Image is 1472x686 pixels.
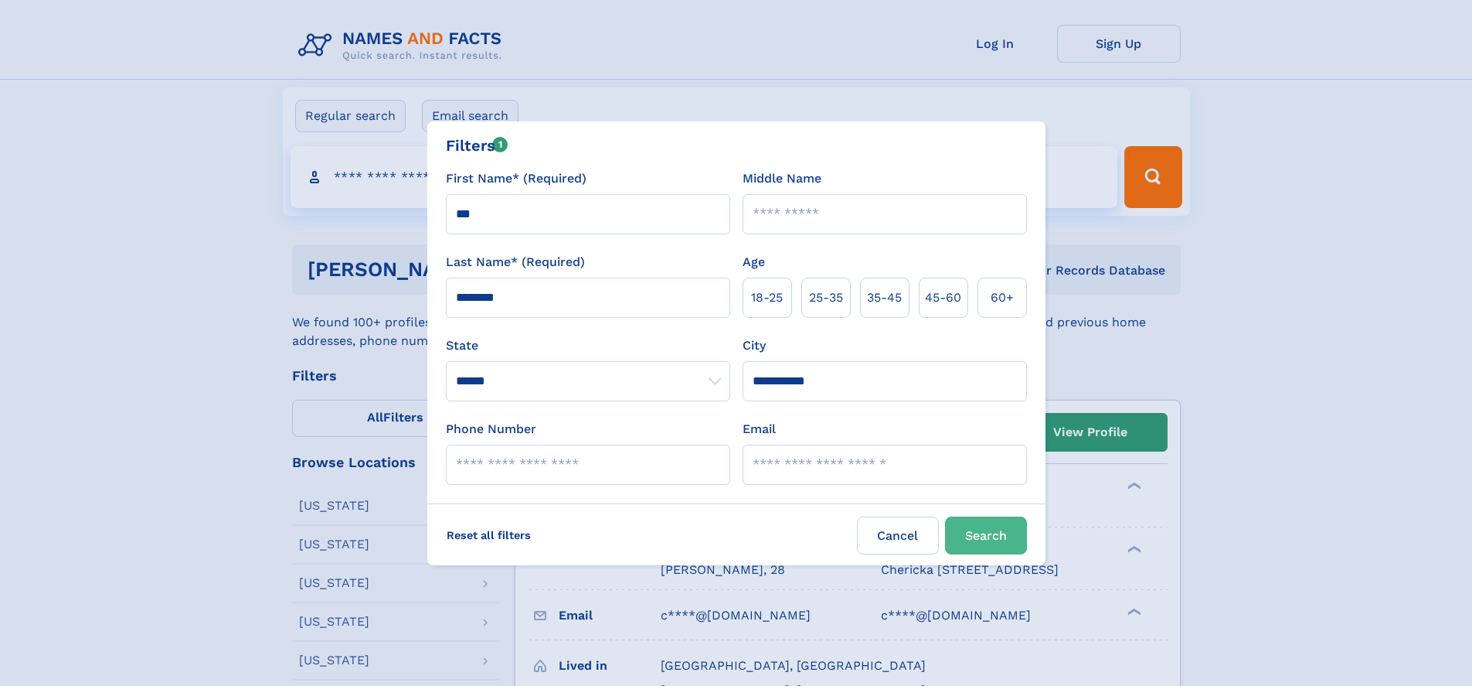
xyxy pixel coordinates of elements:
[743,420,776,439] label: Email
[857,517,939,555] label: Cancel
[751,288,783,307] span: 18‑25
[925,288,961,307] span: 45‑60
[945,517,1027,555] button: Search
[991,288,1014,307] span: 60+
[743,336,766,355] label: City
[743,253,765,271] label: Age
[446,336,730,355] label: State
[446,253,585,271] label: Last Name* (Required)
[446,420,536,439] label: Phone Number
[867,288,902,307] span: 35‑45
[446,134,508,157] div: Filters
[809,288,843,307] span: 25‑35
[743,169,821,188] label: Middle Name
[437,517,541,554] label: Reset all filters
[446,169,586,188] label: First Name* (Required)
